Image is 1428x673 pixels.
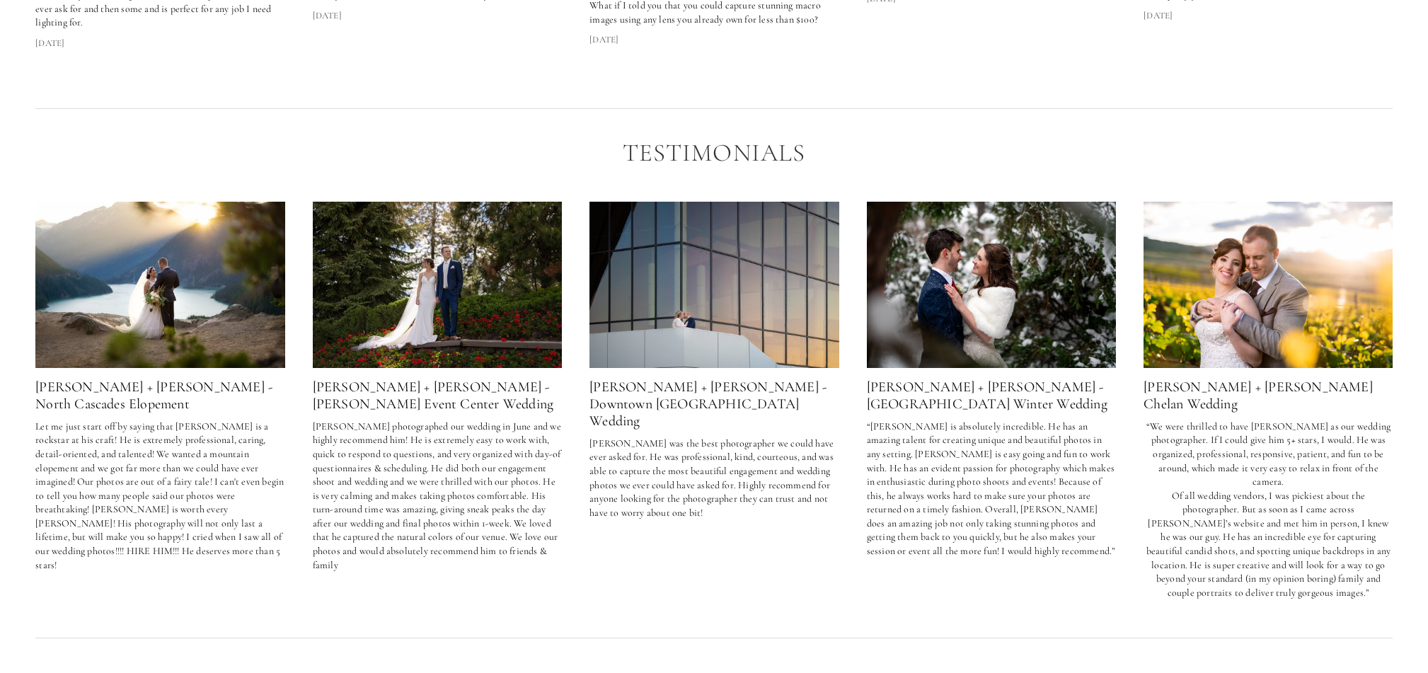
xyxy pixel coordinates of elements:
[1144,202,1393,368] img: Jarred + Claudia - Lake Chelan Wedding
[35,379,272,413] a: [PERSON_NAME] + [PERSON_NAME] - North Cascades Elopement
[589,437,839,520] p: [PERSON_NAME] was the best photographer we could have ever asked for. He was professional, kind, ...
[867,379,1107,413] a: [PERSON_NAME] + [PERSON_NAME] - [GEOGRAPHIC_DATA] Winter Wedding
[589,202,839,368] img: Dyana + Chris - Downtown Spokane Wedding
[313,420,563,573] p: [PERSON_NAME] photographed our wedding in June and we highly recommend him! He is extremely easy ...
[313,379,553,413] a: [PERSON_NAME] + [PERSON_NAME] - [PERSON_NAME] Event Center Wedding
[589,33,618,46] time: [DATE]
[313,9,342,22] time: [DATE]
[35,139,1393,167] h2: Testimonials
[1144,379,1373,413] a: [PERSON_NAME] + [PERSON_NAME] Chelan Wedding
[1144,9,1173,22] time: [DATE]
[589,379,827,430] a: [PERSON_NAME] + [PERSON_NAME] - Downtown [GEOGRAPHIC_DATA] Wedding
[867,420,1117,558] p: “[PERSON_NAME] is absolutely incredible. He has an amazing talent for creating unique and beautif...
[35,202,285,368] a: Audrey + Robert - North Cascades Elopement
[313,202,563,368] img: Kelly + Nick - Hagadone Event Center Wedding
[35,201,285,367] img: Audrey + Robert - North Cascades Elopement
[35,420,285,573] p: Let me just start off by saying that [PERSON_NAME] is a rockstar at his craft! He is extremely pr...
[867,202,1117,368] img: Michael + Alycia - Spokane Winter Wedding
[1144,420,1393,600] p: “We were thrilled to have [PERSON_NAME] as our wedding photographer. If I could give him 5+ stars...
[35,37,64,50] time: [DATE]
